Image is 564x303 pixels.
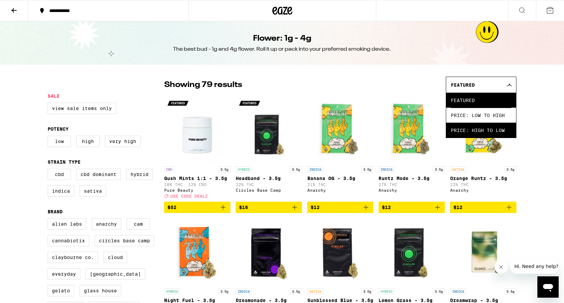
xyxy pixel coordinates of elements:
[80,285,121,296] label: Glass House
[48,185,74,197] label: Indica
[504,288,516,294] p: 3.5g
[236,96,302,163] img: Circles Base Camp - Headband - 3.5g
[164,166,174,172] p: CBD
[433,166,445,172] p: 3.5g
[86,268,145,280] label: [GEOGRAPHIC_DATA]
[104,252,127,263] label: Cloud
[450,166,466,172] p: SATIVA
[379,176,445,181] p: Runtz Mode - 3.5g
[450,218,516,285] img: Cloud - Dreamwrap - 3.5g
[307,96,374,163] img: Anarchy - Banana OG - 3.5g
[92,218,121,230] label: Anarchy
[80,185,106,197] label: Sativa
[48,209,63,214] legend: Brand
[236,96,302,202] a: Open page for Headband - 3.5g from Circles Base Camp
[236,298,302,303] p: Dreamonade - 3.5g
[307,202,374,213] button: Add to bag
[450,182,516,187] p: 22% THC
[48,136,71,147] label: Low
[239,205,248,210] span: $16
[379,188,445,192] div: Anarchy
[48,126,69,132] legend: Potency
[450,288,466,294] p: INDICA
[126,169,153,180] label: Hybrid
[236,176,302,181] p: Headband - 3.5g
[164,202,230,213] button: Add to bag
[379,96,445,202] a: Open page for Runtz Mode - 3.5g from Anarchy
[307,188,374,192] div: Anarchy
[307,298,374,303] p: Sunblessed Blue - 3.5g
[236,188,302,192] div: Circles Base Camp
[290,166,302,172] p: 3.5g
[164,298,230,303] p: Night Fuel - 3.5g
[48,268,80,280] label: Everyday
[95,235,154,246] label: Circles Base Camp
[537,276,559,298] iframe: Button to launch messaging window
[48,252,98,263] label: Claybourne Co.
[451,93,511,108] span: Featured
[307,218,374,285] img: Circles Base Camp - Sunblessed Blue - 3.5g
[127,218,150,230] label: CAM
[450,96,516,202] a: Open page for Orange Runtz - 3.5g from Anarchy
[164,96,230,163] img: Pure Beauty - Gush Mints 1:1 - 3.5g
[48,103,116,114] label: View Sale Items Only
[433,288,445,294] p: 3.5g
[236,202,302,213] button: Add to bag
[453,205,462,210] span: $12
[173,46,391,53] div: The best bud - 1g and 4g flower. Roll it up or pack into your preferred smoking device.
[236,182,302,187] p: 22% THC
[307,96,374,202] a: Open page for Banana OG - 3.5g from Anarchy
[253,33,311,44] h1: Flower: 1g - 4g
[218,166,230,172] p: 3.5g
[379,202,445,213] button: Add to bag
[236,218,302,285] img: Circles Base Camp - Dreamonade - 3.5g
[167,205,176,210] span: $52
[379,96,445,163] img: Anarchy - Runtz Mode - 3.5g
[236,288,252,294] p: INDICA
[504,166,516,172] p: 3.5g
[164,218,230,285] img: Anarchy - Night Fuel - 3.5g
[307,288,323,294] p: SATIVA
[379,182,445,187] p: 27% THC
[450,176,516,181] p: Orange Runtz - 3.5g
[451,82,475,88] span: Featured
[164,288,180,294] p: HYBRID
[76,136,100,147] label: High
[450,298,516,303] p: Dreamwrap - 3.5g
[494,260,508,274] iframe: Close message
[382,205,391,210] span: $12
[307,182,374,187] p: 21% THC
[379,288,395,294] p: HYBRID
[48,159,81,165] legend: Strain Type
[48,218,86,230] label: Alien Labs
[164,182,230,187] p: 10% THC: 12% CBD
[451,108,511,123] span: Price: Low to High
[379,298,445,303] p: Lemon Grass - 3.5g
[290,288,302,294] p: 3.5g
[170,194,208,198] span: USE CODE DEALZ
[361,166,373,172] p: 3.5g
[379,166,395,172] p: INDICA
[450,188,516,192] div: Anarchy
[311,205,320,210] span: $12
[48,235,89,246] label: Cannabiotix
[450,202,516,213] button: Add to bag
[76,169,121,180] label: CBD Dominant
[361,288,373,294] p: 3.5g
[105,136,141,147] label: Very High
[218,288,230,294] p: 3.5g
[379,218,445,285] img: Circles Base Camp - Lemon Grass - 3.5g
[164,176,230,181] p: Gush Mints 1:1 - 3.5g
[48,169,71,180] label: CBD
[510,259,559,274] iframe: Message from company
[451,123,511,138] span: Price: High to Low
[48,285,74,296] label: Gelato
[307,166,323,172] p: INDICA
[164,188,230,192] div: Pure Beauty
[307,176,374,181] p: Banana OG - 3.5g
[236,166,252,172] p: HYBRID
[164,79,242,91] p: Showing 79 results
[164,96,230,202] a: Open page for Gush Mints 1:1 - 3.5g from Pure Beauty
[48,93,60,99] legend: Sale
